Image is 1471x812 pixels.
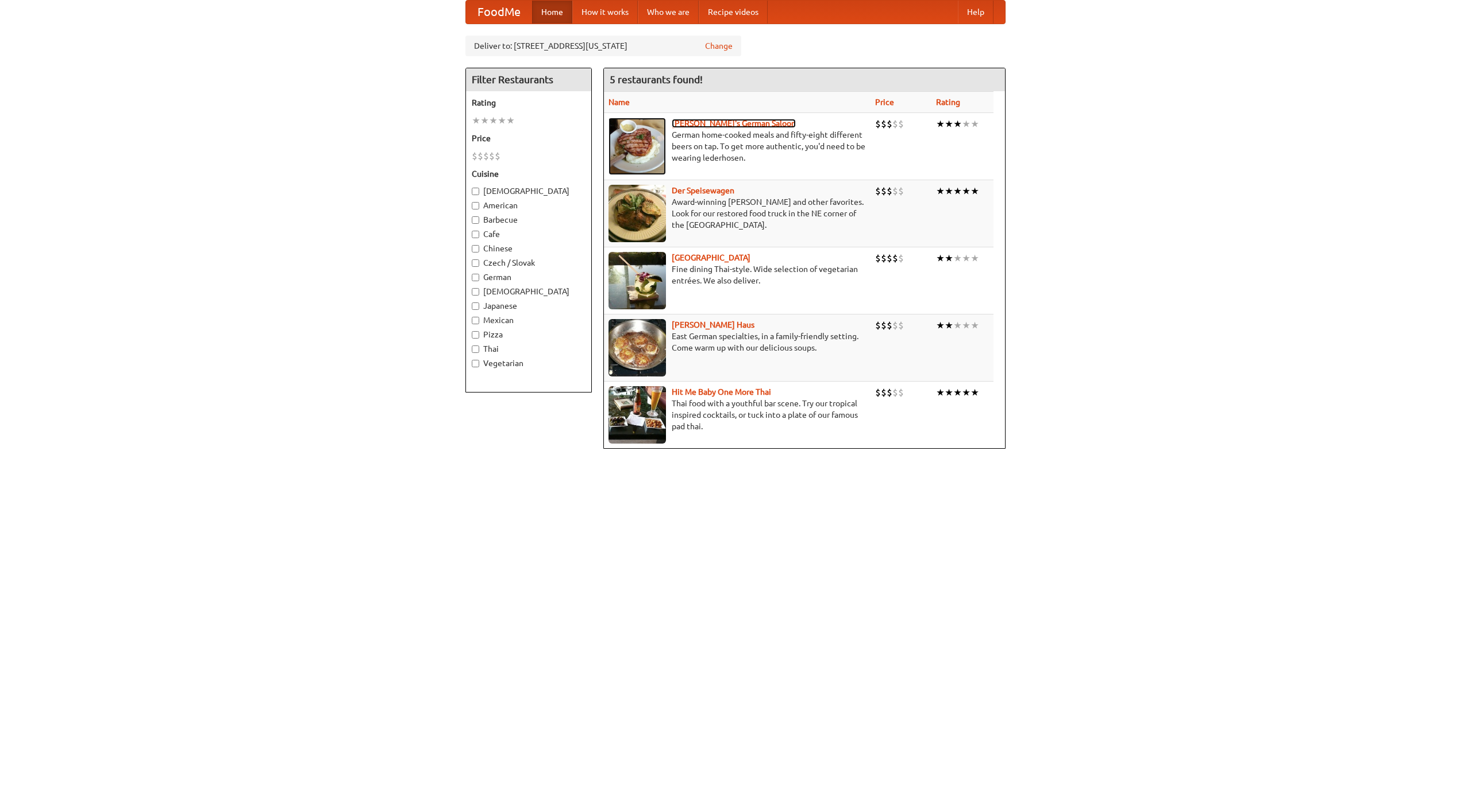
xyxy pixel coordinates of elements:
img: kohlhaus.jpg [609,319,666,376]
li: ★ [945,386,953,399]
li: $ [483,150,489,162]
label: Barbecue [472,214,586,226]
li: ★ [936,386,945,399]
li: ★ [953,386,962,399]
p: Thai food with a youthful bar scene. Try our tropical inspired cocktails, or tuck into a plate of... [609,398,866,432]
input: German [472,274,479,281]
label: Japanese [472,300,586,312]
li: $ [892,319,898,332]
label: [DEMOGRAPHIC_DATA] [472,185,586,197]
li: $ [881,118,887,130]
input: Thai [472,345,479,353]
li: ★ [971,118,979,130]
label: Chinese [472,243,586,254]
li: ★ [962,252,971,265]
li: $ [875,252,881,265]
input: American [472,202,479,209]
li: $ [881,319,887,332]
li: ★ [506,114,515,127]
li: ★ [971,386,979,399]
p: Fine dining Thai-style. Wide selection of vegetarian entrées. We also deliver. [609,263,866,286]
img: babythai.jpg [609,386,666,444]
li: ★ [945,319,953,332]
a: Rating [936,98,960,107]
a: [PERSON_NAME]'s German Saloon [672,119,796,128]
li: $ [881,252,887,265]
a: Recipe videos [699,1,768,24]
li: ★ [945,118,953,130]
li: $ [881,386,887,399]
img: speisewagen.jpg [609,185,666,242]
p: German home-cooked meals and fifty-eight different beers on tap. To get more authentic, you'd nee... [609,129,866,164]
li: ★ [971,252,979,265]
li: ★ [962,386,971,399]
li: ★ [953,252,962,265]
li: $ [881,185,887,197]
label: American [472,200,586,211]
li: ★ [936,252,945,265]
input: Mexican [472,317,479,324]
label: Czech / Slovak [472,257,586,269]
p: Award-winning [PERSON_NAME] and other favorites. Look for our restored food truck in the NE corne... [609,196,866,231]
label: German [472,271,586,283]
li: $ [892,185,898,197]
li: ★ [936,319,945,332]
a: Der Speisewagen [672,186,734,195]
li: ★ [498,114,506,127]
li: $ [887,386,892,399]
li: ★ [936,185,945,197]
li: ★ [945,252,953,265]
input: Japanese [472,302,479,310]
li: ★ [953,185,962,197]
li: $ [892,118,898,130]
a: Hit Me Baby One More Thai [672,387,771,397]
label: [DEMOGRAPHIC_DATA] [472,286,586,297]
a: Name [609,98,630,107]
a: [GEOGRAPHIC_DATA] [672,253,750,262]
input: Cafe [472,231,479,238]
input: Barbecue [472,216,479,224]
li: ★ [953,319,962,332]
li: $ [898,252,904,265]
li: $ [892,252,898,265]
a: Help [958,1,993,24]
li: $ [875,185,881,197]
li: ★ [962,185,971,197]
a: Price [875,98,894,107]
a: [PERSON_NAME] Haus [672,320,754,329]
h5: Price [472,133,586,144]
li: $ [478,150,483,162]
li: ★ [962,319,971,332]
h5: Cuisine [472,168,586,180]
input: Vegetarian [472,360,479,367]
label: Mexican [472,314,586,326]
li: ★ [489,114,498,127]
label: Pizza [472,329,586,340]
li: ★ [971,185,979,197]
li: $ [887,118,892,130]
li: $ [887,252,892,265]
li: ★ [472,114,480,127]
li: $ [898,386,904,399]
p: East German specialties, in a family-friendly setting. Come warm up with our delicious soups. [609,331,866,353]
h4: Filter Restaurants [466,68,591,91]
li: ★ [945,185,953,197]
a: Who we are [638,1,699,24]
input: [DEMOGRAPHIC_DATA] [472,188,479,195]
li: ★ [953,118,962,130]
li: $ [898,118,904,130]
a: How it works [572,1,638,24]
li: $ [887,185,892,197]
li: $ [898,319,904,332]
ng-pluralize: 5 restaurants found! [610,74,703,85]
li: $ [495,150,500,162]
li: $ [875,386,881,399]
div: Deliver to: [STREET_ADDRESS][US_STATE] [465,36,741,56]
li: $ [472,150,478,162]
a: Change [705,40,733,52]
input: Pizza [472,331,479,339]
